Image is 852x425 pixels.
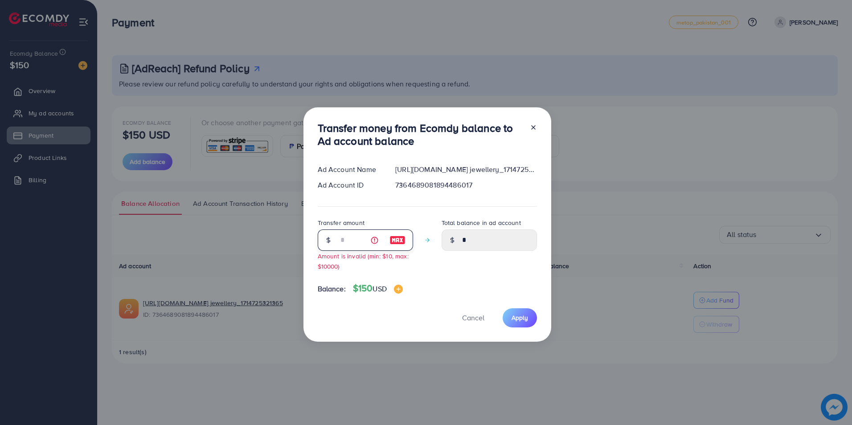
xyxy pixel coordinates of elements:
span: Apply [512,313,528,322]
label: Transfer amount [318,218,365,227]
span: USD [373,284,386,294]
span: Balance: [318,284,346,294]
small: Amount is invalid (min: $10, max: $10000) [318,252,409,270]
h3: Transfer money from Ecomdy balance to Ad account balance [318,122,523,147]
label: Total balance in ad account [442,218,521,227]
div: [URL][DOMAIN_NAME] jewellery_1714725321365 [388,164,544,175]
img: image [389,235,406,245]
button: Cancel [451,308,496,327]
img: image [394,285,403,294]
div: Ad Account ID [311,180,389,190]
h4: $150 [353,283,403,294]
span: Cancel [462,313,484,323]
div: Ad Account Name [311,164,389,175]
button: Apply [503,308,537,327]
div: 7364689081894486017 [388,180,544,190]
